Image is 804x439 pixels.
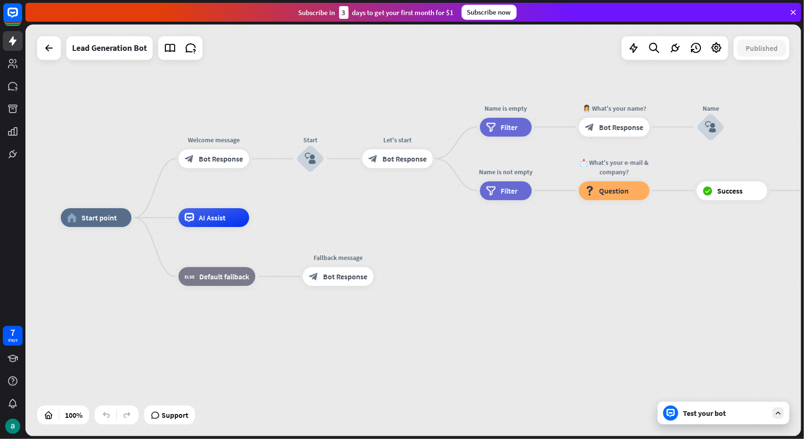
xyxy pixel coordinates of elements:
[473,167,539,177] div: Name is not empty
[282,135,339,145] div: Start
[323,272,367,281] span: Bot Response
[355,135,440,145] div: Let's start
[62,407,85,423] div: 100%
[486,122,496,132] i: filter
[368,154,378,163] i: block_bot_response
[599,122,643,132] span: Bot Response
[473,104,539,113] div: Name is empty
[199,154,243,163] span: Bot Response
[501,122,518,132] span: Filter
[585,122,594,132] i: block_bot_response
[199,213,226,222] span: AI Assist
[486,186,496,195] i: filter
[309,272,318,281] i: block_bot_response
[299,6,454,19] div: Subscribe in days to get your first month for $1
[81,213,117,222] span: Start point
[296,253,381,262] div: Fallback message
[462,5,517,20] div: Subscribe now
[305,153,316,164] i: block_user_input
[339,6,349,19] div: 3
[185,154,194,163] i: block_bot_response
[171,135,256,145] div: Welcome message
[705,122,716,133] i: block_user_input
[8,337,17,343] div: days
[72,36,147,60] div: Lead Generation Bot
[585,186,594,195] i: block_question
[717,186,743,195] span: Success
[67,213,77,222] i: home_2
[185,272,195,281] i: block_fallback
[572,158,657,177] div: 📩 What's your e-mail & company?
[683,408,768,418] div: Test your bot
[599,186,629,195] span: Question
[10,328,15,337] div: 7
[8,4,36,32] button: Open LiveChat chat widget
[199,272,249,281] span: Default fallback
[703,186,713,195] i: block_success
[382,154,427,163] span: Bot Response
[501,186,518,195] span: Filter
[162,407,188,423] span: Support
[737,40,786,57] button: Published
[682,104,739,113] div: Name
[3,326,23,346] a: 7 days
[572,104,657,113] div: 👩‍💼 What's your name?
